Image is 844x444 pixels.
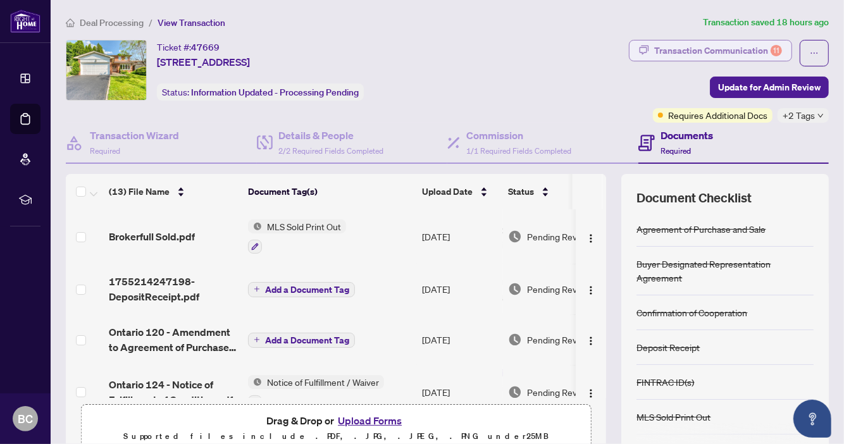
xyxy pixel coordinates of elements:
[703,15,829,30] article: Transaction saved 18 hours ago
[243,174,417,209] th: Document Tag(s)
[710,77,829,98] button: Update for Admin Review
[254,286,260,292] span: plus
[581,330,601,350] button: Logo
[654,40,782,61] div: Transaction Communication
[334,412,406,429] button: Upload Forms
[636,222,766,236] div: Agreement of Purchase and Sale
[417,209,503,264] td: [DATE]
[581,226,601,247] button: Logo
[783,108,815,123] span: +2 Tags
[586,336,596,346] img: Logo
[636,340,700,354] div: Deposit Receipt
[527,333,590,347] span: Pending Review
[90,128,179,143] h4: Transaction Wizard
[248,333,355,348] button: Add a Document Tag
[636,410,711,424] div: MLS Sold Print Out
[90,146,120,156] span: Required
[417,264,503,314] td: [DATE]
[661,128,714,143] h4: Documents
[581,279,601,299] button: Logo
[636,305,747,319] div: Confirmation of Cooperation
[248,219,346,254] button: Status IconMLS Sold Print Out
[104,174,243,209] th: (13) File Name
[149,15,152,30] li: /
[417,365,503,419] td: [DATE]
[586,285,596,295] img: Logo
[661,146,692,156] span: Required
[503,174,611,209] th: Status
[157,40,220,54] div: Ticket #:
[771,45,782,56] div: 11
[466,128,571,143] h4: Commission
[191,42,220,53] span: 47669
[265,336,349,345] span: Add a Document Tag
[80,17,144,28] span: Deal Processing
[109,377,238,407] span: Ontario 124 - Notice of Fulfillment of Condition.pdf
[817,113,824,119] span: down
[265,285,349,294] span: Add a Document Tag
[248,219,262,233] img: Status Icon
[422,185,473,199] span: Upload Date
[527,385,590,399] span: Pending Review
[527,282,590,296] span: Pending Review
[527,230,590,244] span: Pending Review
[508,185,534,199] span: Status
[248,282,355,297] button: Add a Document Tag
[636,257,814,285] div: Buyer Designated Representation Agreement
[157,83,364,101] div: Status:
[508,282,522,296] img: Document Status
[586,388,596,398] img: Logo
[109,185,170,199] span: (13) File Name
[586,233,596,244] img: Logo
[262,375,384,389] span: Notice of Fulfillment / Waiver
[109,229,195,244] span: Brokerfull Sold.pdf
[248,375,384,409] button: Status IconNotice of Fulfillment / Waiver
[109,324,238,355] span: Ontario 120 - Amendment to Agreement of Purchase and Sale.pdf
[636,189,752,207] span: Document Checklist
[581,382,601,402] button: Logo
[508,385,522,399] img: Document Status
[793,400,831,438] button: Open asap
[279,128,384,143] h4: Details & People
[508,230,522,244] img: Document Status
[10,9,40,33] img: logo
[109,274,238,304] span: 1755214247198-DepositReceipt.pdf
[248,281,355,297] button: Add a Document Tag
[66,18,75,27] span: home
[248,331,355,348] button: Add a Document Tag
[248,375,262,389] img: Status Icon
[157,54,250,70] span: [STREET_ADDRESS]
[279,146,384,156] span: 2/2 Required Fields Completed
[191,87,359,98] span: Information Updated - Processing Pending
[417,174,503,209] th: Upload Date
[417,314,503,365] td: [DATE]
[18,410,33,428] span: BC
[466,146,571,156] span: 1/1 Required Fields Completed
[158,17,225,28] span: View Transaction
[718,77,821,97] span: Update for Admin Review
[66,40,146,100] img: IMG-C12280114_1.jpg
[266,412,406,429] span: Drag & Drop or
[810,49,819,58] span: ellipsis
[668,108,767,122] span: Requires Additional Docs
[254,336,260,343] span: plus
[508,333,522,347] img: Document Status
[629,40,792,61] button: Transaction Communication11
[262,219,346,233] span: MLS Sold Print Out
[636,375,694,389] div: FINTRAC ID(s)
[89,429,583,444] p: Supported files include .PDF, .JPG, .JPEG, .PNG under 25 MB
